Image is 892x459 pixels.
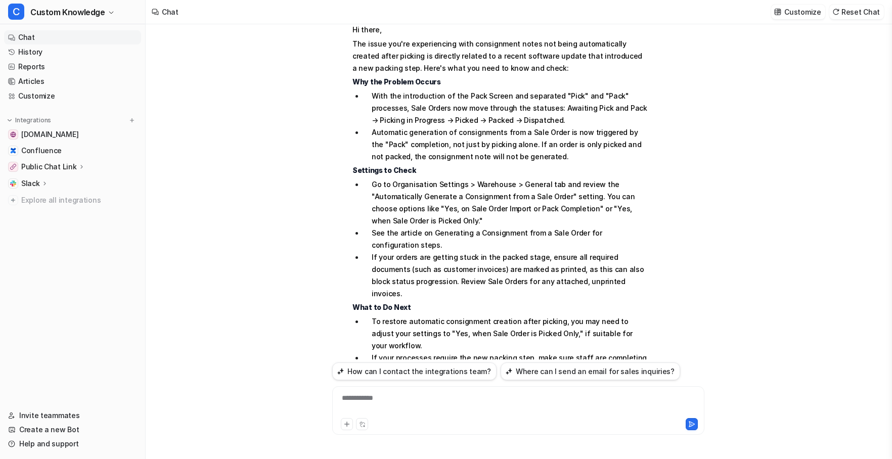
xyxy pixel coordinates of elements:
img: menu_add.svg [128,117,136,124]
span: C [8,4,24,20]
a: Explore all integrations [4,193,141,207]
p: The issue you're experiencing with consignment notes not being automatically created after pickin... [352,38,648,74]
li: Go to Organisation Settings > Warehouse > General tab and review the "Automatically Generate a Co... [364,178,648,227]
li: With the introduction of the Pack Screen and separated "Pick" and "Pack" processes, Sale Orders n... [364,90,648,126]
div: Chat [162,7,179,17]
p: Public Chat Link [21,162,77,172]
a: Customize [4,89,141,103]
a: Help and support [4,437,141,451]
span: Explore all integrations [21,192,137,208]
span: Custom Knowledge [30,5,105,19]
a: help.cartoncloud.com[DOMAIN_NAME] [4,127,141,142]
button: Where can I send an email for sales inquiries? [501,362,680,380]
img: Confluence [10,148,16,154]
a: ConfluenceConfluence [4,144,141,158]
a: Articles [4,74,141,88]
li: See the article on Generating a Consignment from a Sale Order for configuration steps. [364,227,648,251]
button: Reset Chat [829,5,884,19]
strong: What to Do Next [352,303,411,311]
a: Reports [4,60,141,74]
li: If your orders are getting stuck in the packed stage, ensure all required documents (such as cust... [364,251,648,300]
img: reset [832,8,839,16]
img: help.cartoncloud.com [10,131,16,137]
li: Automatic generation of consignments from a Sale Order is now triggered by the "Pack" completion,... [364,126,648,163]
li: If your processes require the new packing step, make sure staff are completing the pack stage, as... [364,352,648,388]
p: Slack [21,178,40,189]
img: customize [774,8,781,16]
img: expand menu [6,117,13,124]
a: History [4,45,141,59]
button: Integrations [4,115,54,125]
img: Public Chat Link [10,164,16,170]
p: Customize [784,7,821,17]
button: Customize [771,5,825,19]
span: Confluence [21,146,62,156]
a: Invite teammates [4,408,141,423]
li: To restore automatic consignment creation after picking, you may need to adjust your settings to ... [364,315,648,352]
a: Chat [4,30,141,44]
p: Hi there, [352,24,648,36]
img: explore all integrations [8,195,18,205]
button: How can I contact the integrations team? [332,362,497,380]
span: [DOMAIN_NAME] [21,129,78,140]
strong: Why the Problem Occurs [352,77,441,86]
strong: Settings to Check [352,166,416,174]
img: Slack [10,180,16,187]
p: Integrations [15,116,51,124]
a: Create a new Bot [4,423,141,437]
